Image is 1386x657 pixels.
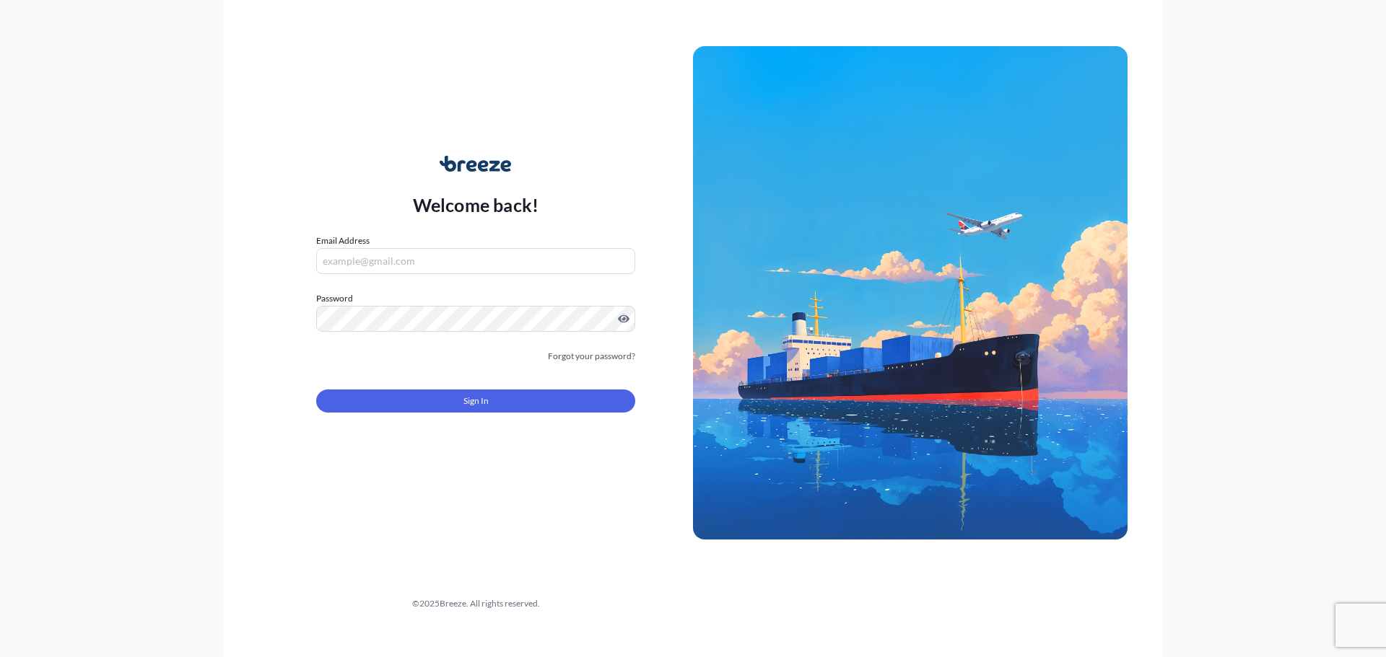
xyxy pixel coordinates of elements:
input: example@gmail.com [316,248,635,274]
label: Password [316,291,635,306]
a: Forgot your password? [548,349,635,363]
div: © 2025 Breeze. All rights reserved. [258,596,693,611]
span: Sign In [463,394,489,408]
button: Sign In [316,389,635,413]
img: Ship illustration [693,46,1128,539]
button: Show password [618,313,629,325]
label: Email Address [316,234,370,248]
p: Welcome back! [413,193,539,216]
